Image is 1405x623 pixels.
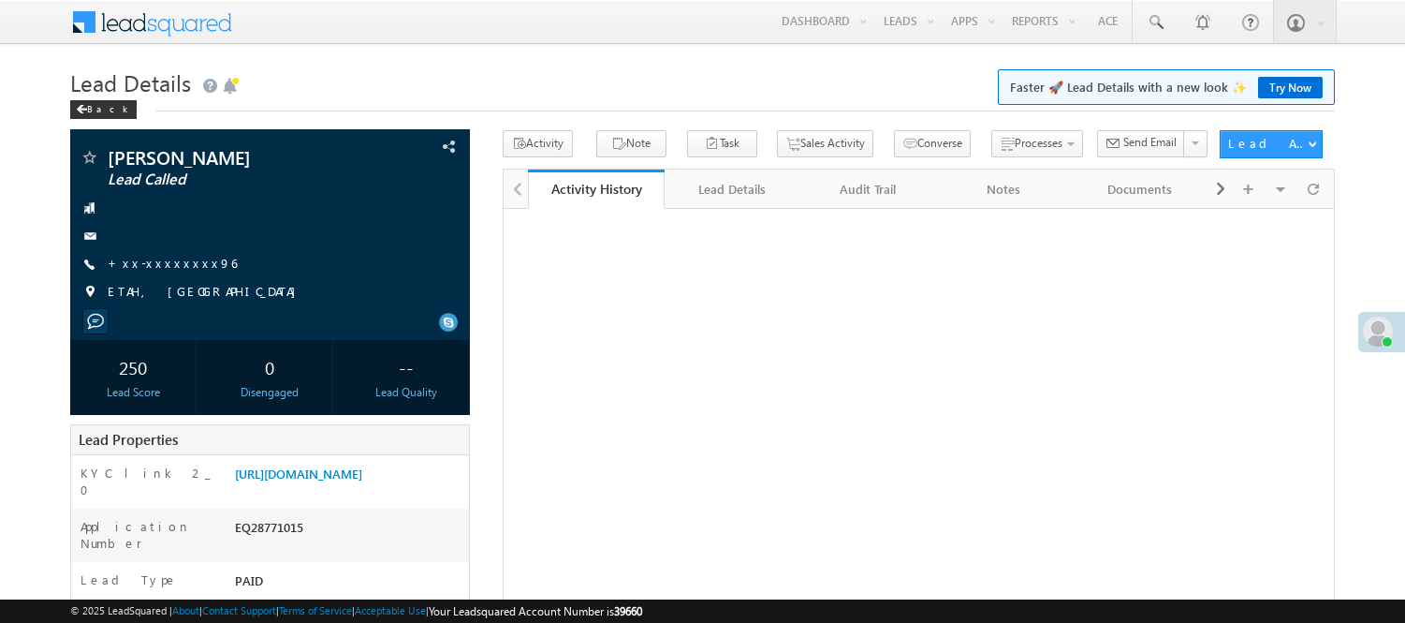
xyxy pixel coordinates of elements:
a: +xx-xxxxxxxx96 [108,255,237,271]
label: KYC link 2_0 [80,465,215,498]
a: Activity History [528,170,664,209]
a: Documents [1073,170,1208,209]
div: -- [348,349,464,384]
a: Contact Support [202,604,276,616]
span: Processes [1015,136,1062,150]
div: 0 [212,349,328,384]
div: Lead Details [680,178,783,200]
div: Activity History [542,180,650,198]
div: PAID [230,571,469,598]
div: Audit Trail [815,178,919,200]
span: Lead Called [108,171,356,189]
div: Disengaged [212,384,328,401]
button: Lead Actions [1220,130,1323,158]
div: Documents [1088,178,1192,200]
div: Notes [952,178,1056,200]
a: Try Now [1258,77,1323,98]
div: Lead Score [75,384,191,401]
a: Acceptable Use [355,604,426,616]
button: Send Email [1097,130,1185,157]
span: [PERSON_NAME] [108,148,356,167]
a: Audit Trail [800,170,936,209]
div: Back [70,100,137,119]
label: Application Number [80,518,215,552]
span: 39660 [614,604,642,618]
a: Terms of Service [279,604,352,616]
button: Task [687,130,757,157]
button: Sales Activity [777,130,873,157]
button: Processes [991,130,1083,157]
span: Faster 🚀 Lead Details with a new look ✨ [1010,78,1323,96]
div: 250 [75,349,191,384]
span: © 2025 LeadSquared | | | | | [70,602,642,620]
button: Activity [503,130,573,157]
div: Lead Actions [1228,135,1308,152]
button: Note [596,130,666,157]
a: Lead Details [665,170,800,209]
a: About [172,604,199,616]
a: [URL][DOMAIN_NAME] [235,466,362,482]
span: ETAH, [GEOGRAPHIC_DATA] [108,283,305,302]
span: Your Leadsquared Account Number is [429,604,642,618]
span: Lead Properties [79,430,178,449]
a: Notes [937,170,1073,209]
label: Lead Type [80,571,178,588]
button: Converse [894,130,971,157]
span: Send Email [1123,134,1177,151]
div: Lead Quality [348,384,464,401]
span: Lead Details [70,67,191,97]
a: Back [70,99,146,115]
div: EQ28771015 [230,518,469,544]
